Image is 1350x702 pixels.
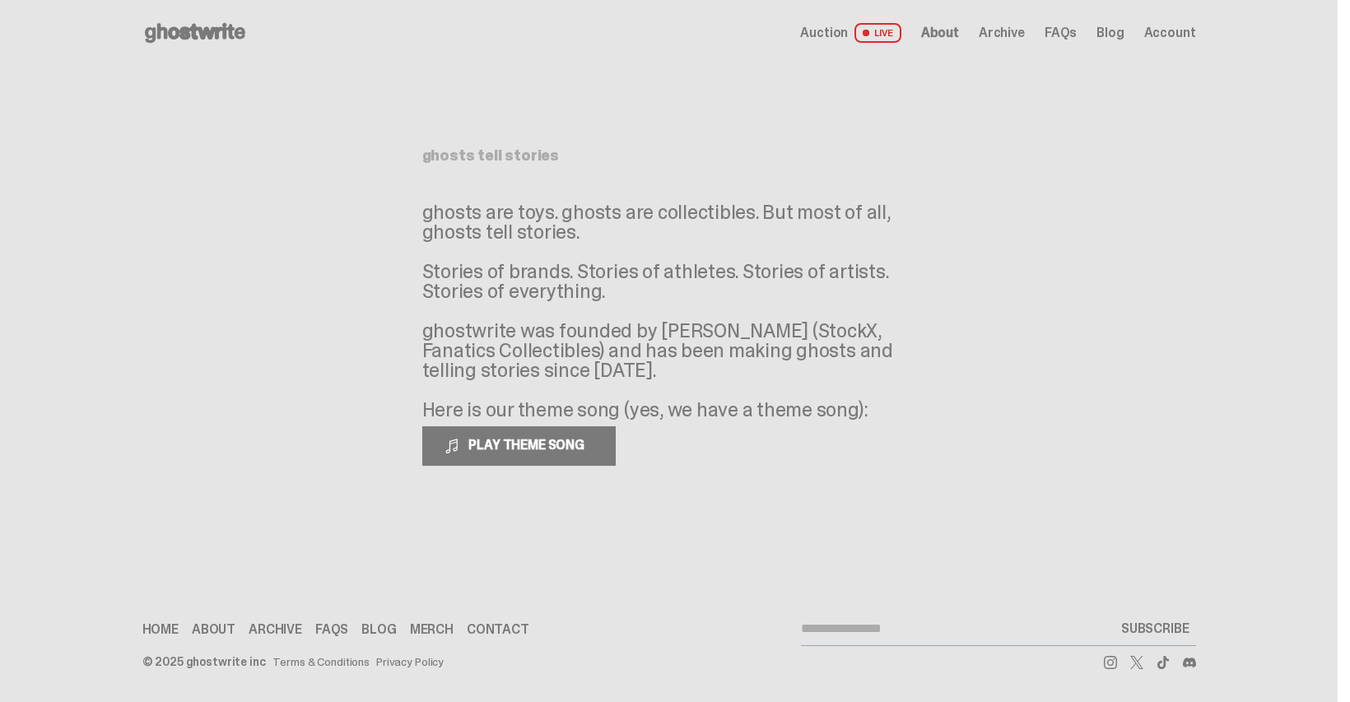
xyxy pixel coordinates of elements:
[1115,612,1196,645] button: SUBSCRIBE
[800,26,848,40] span: Auction
[376,656,444,667] a: Privacy Policy
[422,426,616,466] button: PLAY THEME SONG
[921,26,959,40] a: About
[1144,26,1196,40] a: Account
[462,436,594,453] span: PLAY THEME SONG
[979,26,1025,40] a: Archive
[315,623,348,636] a: FAQs
[1096,26,1124,40] a: Blog
[410,623,454,636] a: Merch
[142,623,179,636] a: Home
[249,623,302,636] a: Archive
[467,623,529,636] a: Contact
[1045,26,1077,40] a: FAQs
[142,656,266,667] div: © 2025 ghostwrite inc
[800,23,901,43] a: Auction LIVE
[361,623,396,636] a: Blog
[422,202,916,420] p: ghosts are toys. ghosts are collectibles. But most of all, ghosts tell stories. Stories of brands...
[422,148,916,163] h1: ghosts tell stories
[854,23,901,43] span: LIVE
[272,656,370,667] a: Terms & Conditions
[192,623,235,636] a: About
